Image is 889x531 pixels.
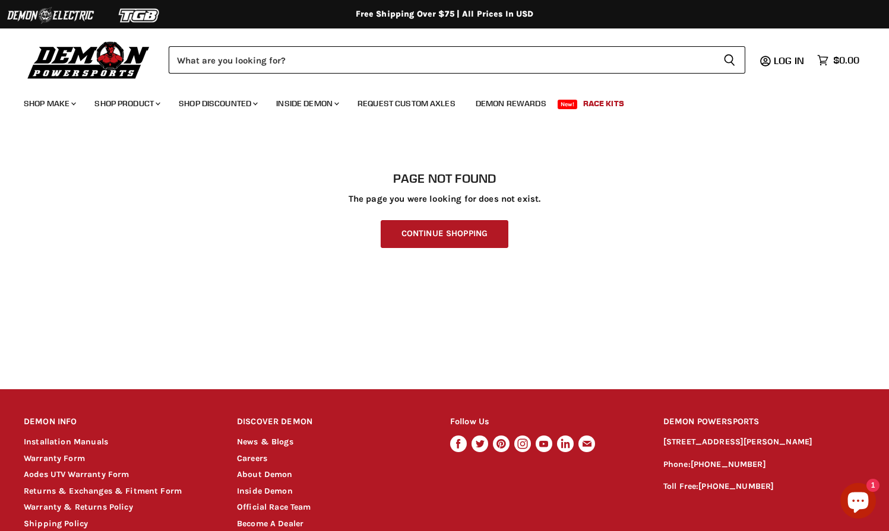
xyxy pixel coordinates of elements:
[558,100,578,109] span: New!
[24,408,214,436] h2: DEMON INFO
[169,46,745,74] form: Product
[169,46,714,74] input: Search
[698,481,774,491] a: [PHONE_NUMBER]
[663,435,865,449] p: [STREET_ADDRESS][PERSON_NAME]
[450,408,641,436] h2: Follow Us
[237,502,311,512] a: Official Race Team
[15,87,856,116] ul: Main menu
[467,91,555,116] a: Demon Rewards
[349,91,464,116] a: Request Custom Axles
[24,453,85,463] a: Warranty Form
[811,52,865,69] a: $0.00
[237,486,293,496] a: Inside Demon
[237,437,293,447] a: News & Blogs
[237,408,428,436] h2: DISCOVER DEMON
[237,469,293,479] a: About Demon
[774,55,804,66] span: Log in
[574,91,633,116] a: Race Kits
[837,483,879,522] inbox-online-store-chat: Shopify online store chat
[833,55,859,66] span: $0.00
[24,502,133,512] a: Warranty & Returns Policy
[691,459,766,469] a: [PHONE_NUMBER]
[237,519,303,529] a: Become A Dealer
[6,4,95,27] img: Demon Electric Logo 2
[24,171,865,186] h1: Page not found
[714,46,745,74] button: Search
[663,458,865,472] p: Phone:
[267,91,346,116] a: Inside Demon
[24,39,154,81] img: Demon Powersports
[15,91,83,116] a: Shop Make
[86,91,167,116] a: Shop Product
[24,194,865,204] p: The page you were looking for does not exist.
[768,55,811,66] a: Log in
[24,437,108,447] a: Installation Manuals
[663,408,865,436] h2: DEMON POWERSPORTS
[381,220,508,248] a: Continue Shopping
[24,469,129,479] a: Aodes UTV Warranty Form
[170,91,265,116] a: Shop Discounted
[95,4,184,27] img: TGB Logo 2
[24,486,182,496] a: Returns & Exchanges & Fitment Form
[237,453,267,463] a: Careers
[663,480,865,494] p: Toll Free:
[24,519,88,529] a: Shipping Policy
